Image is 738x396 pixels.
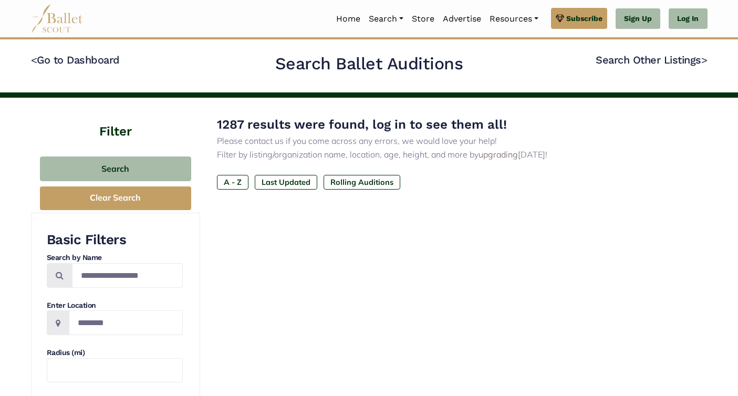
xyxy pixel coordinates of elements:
a: Sign Up [616,8,660,29]
a: Search [365,8,408,30]
h2: Search Ballet Auditions [275,53,463,75]
h4: Radius (mi) [47,348,183,358]
label: Rolling Auditions [324,175,400,190]
h4: Enter Location [47,300,183,311]
input: Location [69,310,183,335]
input: Search by names... [72,263,183,288]
h4: Filter [31,98,200,141]
p: Filter by listing/organization name, location, age, height, and more by [DATE]! [217,148,691,162]
span: Subscribe [566,13,602,24]
button: Clear Search [40,186,191,210]
img: gem.svg [556,13,564,24]
a: Store [408,8,439,30]
code: < [31,53,37,66]
a: Log In [669,8,707,29]
a: Subscribe [551,8,607,29]
label: Last Updated [255,175,317,190]
a: Resources [485,8,543,30]
code: > [701,53,708,66]
span: 1287 results were found, log in to see them all! [217,117,507,132]
h3: Basic Filters [47,231,183,249]
a: upgrading [479,149,518,160]
a: <Go to Dashboard [31,54,120,66]
p: Please contact us if you come across any errors, we would love your help! [217,134,691,148]
a: Search Other Listings> [596,54,707,66]
a: Advertise [439,8,485,30]
a: Home [332,8,365,30]
button: Search [40,157,191,181]
label: A - Z [217,175,248,190]
h4: Search by Name [47,253,183,263]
